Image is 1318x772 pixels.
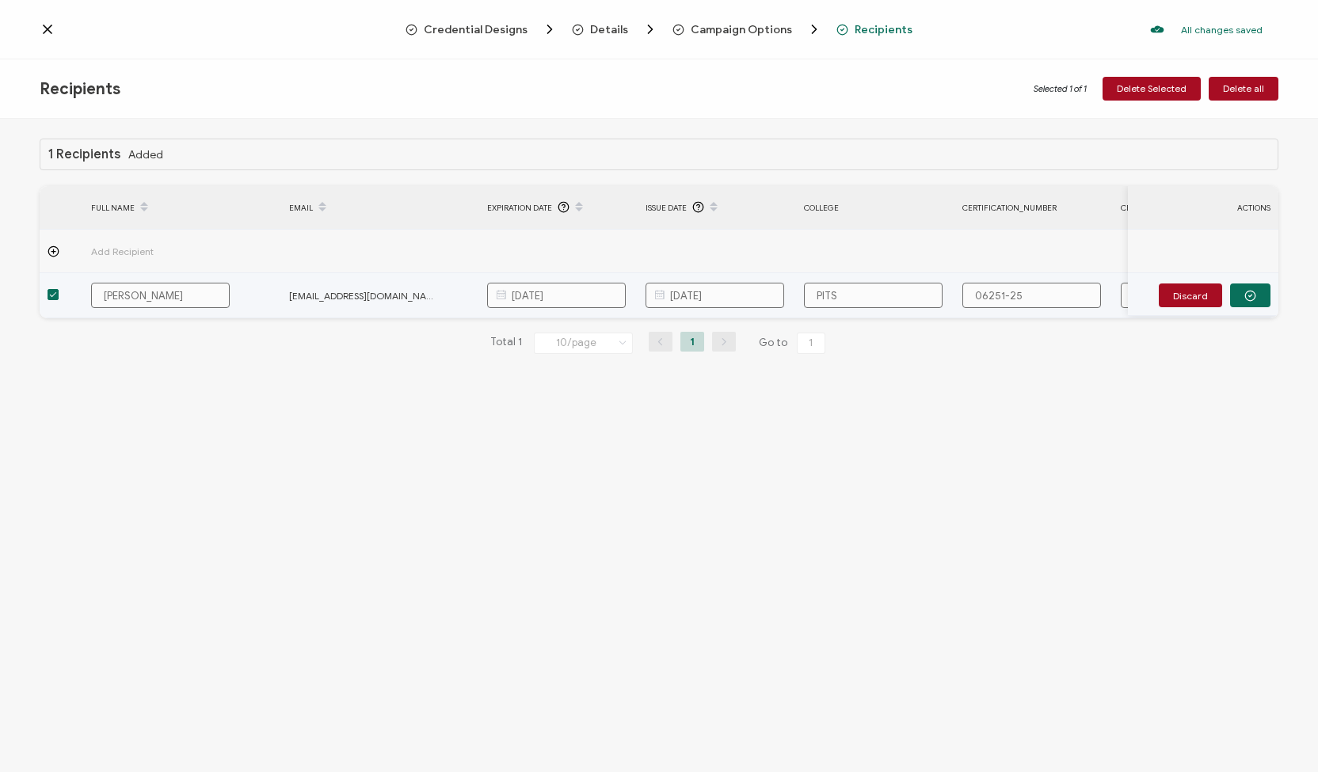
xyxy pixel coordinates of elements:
[691,24,792,36] span: Campaign Options
[680,332,704,352] li: 1
[1034,82,1087,96] span: Selected 1 of 1
[83,194,281,221] div: FULL NAME
[1159,283,1222,307] button: Discard
[406,21,912,37] div: Breadcrumb
[1181,24,1263,36] p: All changes saved
[534,333,633,354] input: Select
[1223,84,1264,93] span: Delete all
[1128,199,1278,217] div: ACTIONS
[796,199,954,217] div: College
[855,24,912,36] span: Recipients
[1113,199,1271,217] div: Certification_Type
[91,283,230,308] input: Jane Doe
[572,21,658,37] span: Details
[836,24,912,36] span: Recipients
[91,242,242,261] span: Add Recipient
[646,199,687,217] span: Issue Date
[954,199,1113,217] div: Certification_Number
[289,287,440,305] span: [EMAIL_ADDRESS][DOMAIN_NAME]
[1209,77,1278,101] button: Delete all
[487,199,552,217] span: Expiration Date
[490,332,522,354] span: Total 1
[759,332,829,354] span: Go to
[48,147,120,162] h1: 1 Recipients
[40,79,120,99] span: Recipients
[406,21,558,37] span: Credential Designs
[424,24,528,36] span: Credential Designs
[590,24,628,36] span: Details
[281,194,479,221] div: EMAIL
[1117,84,1187,93] span: Delete Selected
[1103,77,1201,101] button: Delete Selected
[128,149,163,161] span: Added
[1239,696,1318,772] iframe: Chat Widget
[672,21,822,37] span: Campaign Options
